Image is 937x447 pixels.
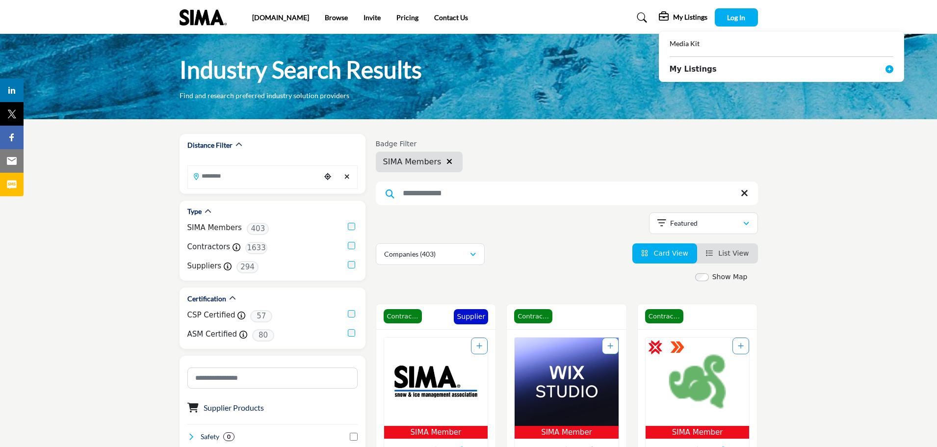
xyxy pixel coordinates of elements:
span: Contractor [384,309,422,324]
label: Suppliers [187,261,222,272]
span: Contractor [514,309,552,324]
button: Log In [715,8,758,26]
label: SIMA Members [187,222,242,234]
span: SIMA Member [517,427,617,438]
a: Open Listing in new tab [515,338,619,439]
span: Log In [727,13,745,22]
a: Add To List [476,342,482,350]
img: ASM Certified Badge Icon [670,340,685,355]
a: Browse [325,13,348,22]
button: Featured [649,212,758,234]
a: Add To List [607,342,613,350]
h2: Distance Filter [187,140,233,150]
input: Suppliers checkbox [348,261,355,268]
label: Contractors [187,241,231,253]
span: SIMA Member [386,427,486,438]
b: My Listings [670,64,717,75]
span: 80 [252,329,274,342]
span: SIMA Member [648,427,748,438]
img: Site Logo [180,9,232,26]
label: ASM Certified [187,329,237,340]
li: Card View [632,243,697,263]
input: Search Location [188,166,320,185]
h2: Type [187,207,202,216]
img: SIMA [384,338,488,426]
span: 57 [250,310,272,322]
a: Add To List [738,342,744,350]
a: Pricing [396,13,418,22]
a: Open Listing in new tab [646,338,750,439]
input: Search Keyword [376,182,758,205]
h2: Certification [187,294,226,304]
input: Selected SIMA Members checkbox [348,223,355,230]
button: Companies (403) [376,243,485,265]
p: Companies (403) [384,249,436,259]
p: Supplier [457,312,485,322]
a: Media Kit [670,38,700,50]
b: 0 [227,433,231,440]
button: Supplier Products [204,402,264,414]
img: Piscataqua Landscaping and Tree Service [646,338,750,426]
h1: Industry Search Results [180,54,422,85]
div: Choose your current location [320,166,335,187]
span: 1633 [245,242,267,254]
div: My Listings [659,12,707,24]
p: Featured [670,218,698,228]
span: Media Kit [670,39,700,48]
li: List View [697,243,758,263]
input: Contractors checkbox [348,242,355,249]
div: My Listings [659,31,904,82]
input: ASM Certified checkbox [348,329,355,337]
a: Contact Us [434,13,468,22]
a: Open Listing in new tab [384,338,488,439]
img: Snow Troopers Inc [515,338,619,426]
div: Clear search location [340,166,355,187]
span: Contractor [645,309,683,324]
h5: My Listings [673,13,707,22]
a: [DOMAIN_NAME] [252,13,309,22]
a: Search [627,10,653,26]
input: CSP Certified checkbox [348,310,355,317]
input: Search Category [187,368,358,389]
div: 0 Results For Safety [223,432,234,441]
img: CSP Certified Badge Icon [648,340,663,355]
p: Find and research preferred industry solution providers [180,91,349,101]
span: 294 [236,261,259,273]
a: Invite [364,13,381,22]
a: View List [706,249,749,257]
input: Select Safety checkbox [350,433,358,441]
label: CSP Certified [187,310,235,321]
h4: Safety: Safety refers to the measures, practices, and protocols implemented to protect individual... [201,432,219,442]
a: View Card [641,249,688,257]
span: SIMA Members [383,156,442,168]
span: List View [718,249,749,257]
label: Show Map [712,272,748,282]
span: 403 [247,223,269,235]
h6: Badge Filter [376,140,463,148]
span: Card View [653,249,688,257]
